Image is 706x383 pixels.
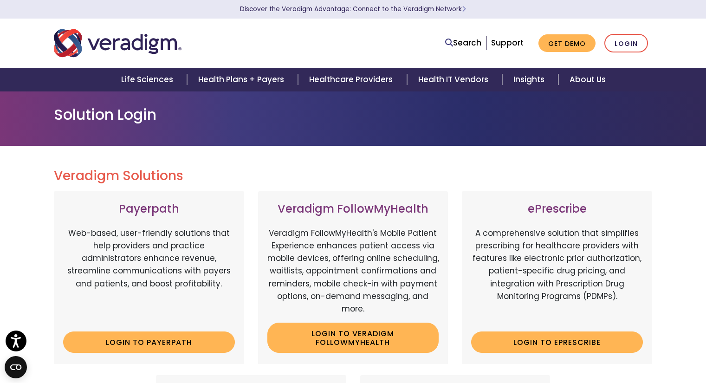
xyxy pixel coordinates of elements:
p: A comprehensive solution that simplifies prescribing for healthcare providers with features like ... [471,227,643,325]
a: Login to Payerpath [63,331,235,353]
a: Insights [502,68,558,91]
img: Veradigm logo [54,28,181,58]
h3: Payerpath [63,202,235,216]
span: Learn More [462,5,466,13]
h3: ePrescribe [471,202,643,216]
a: Get Demo [538,34,596,52]
a: Health IT Vendors [407,68,502,91]
a: Login to ePrescribe [471,331,643,353]
a: Search [445,37,481,49]
a: Health Plans + Payers [187,68,298,91]
button: Open CMP widget [5,356,27,378]
a: Healthcare Providers [298,68,407,91]
a: Life Sciences [110,68,187,91]
p: Web-based, user-friendly solutions that help providers and practice administrators enhance revenu... [63,227,235,325]
a: Login [604,34,648,53]
a: Support [491,37,524,48]
h1: Solution Login [54,106,653,123]
h2: Veradigm Solutions [54,168,653,184]
a: About Us [558,68,617,91]
p: Veradigm FollowMyHealth's Mobile Patient Experience enhances patient access via mobile devices, o... [267,227,439,315]
a: Login to Veradigm FollowMyHealth [267,323,439,353]
h3: Veradigm FollowMyHealth [267,202,439,216]
a: Discover the Veradigm Advantage: Connect to the Veradigm NetworkLearn More [240,5,466,13]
